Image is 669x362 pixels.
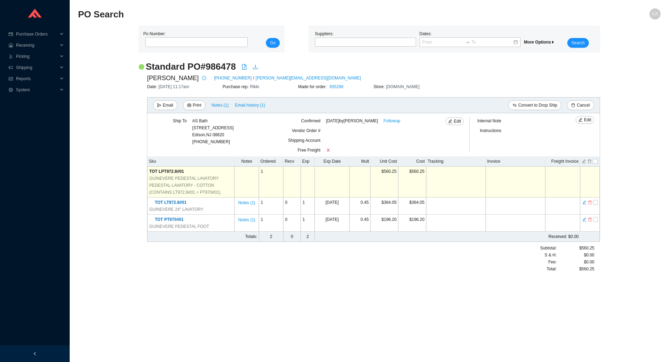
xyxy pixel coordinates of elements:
button: Notes (1) [238,216,255,221]
span: Made for order: [298,84,328,89]
th: Freight Invoice [545,156,580,167]
span: TOT LT972.8#01 [155,200,186,205]
div: AS Bath [STREET_ADDRESS] Edison , NJ 08820 [192,117,234,138]
span: Date: [147,84,159,89]
div: Po Number: [143,30,246,48]
span: swap [513,103,517,108]
span: left [33,352,37,356]
td: 2 [301,232,315,242]
span: send [157,103,161,108]
span: Ship To [173,118,187,123]
span: file-pdf [241,64,247,70]
div: Sku [149,158,233,165]
span: Fee : [548,259,556,265]
span: Edit [454,118,461,125]
td: $364.05 [398,198,426,215]
td: $0.00 [349,232,580,242]
button: delete [587,158,592,163]
span: close [326,148,330,152]
span: Confirmed [301,118,320,123]
span: Notes ( 1 ) [212,102,229,109]
h2: PO Search [78,8,515,21]
td: 0.45 [349,215,370,232]
button: Notes (1) [211,101,229,106]
button: Search [567,38,589,48]
span: Subtotal: [540,245,556,252]
button: info-circle [199,73,208,83]
button: deleteCancel [567,100,594,110]
button: sendEmail [153,100,177,110]
button: delete [587,199,592,204]
th: Invoice [486,156,545,167]
a: [PERSON_NAME][EMAIL_ADDRESS][DOMAIN_NAME] [256,75,361,82]
th: Recv [283,156,301,167]
span: [DOMAIN_NAME] [386,84,420,89]
span: info-circle [200,76,208,80]
th: Cost [398,156,426,167]
span: Free Freight [298,148,320,153]
span: caret-right [551,40,555,44]
span: [DATE] 11:17am [159,84,189,89]
span: swap-right [465,40,470,45]
th: Unit Cost [370,156,398,167]
td: 1 [301,215,315,232]
span: [PERSON_NAME] [147,73,199,83]
span: delete [571,103,575,108]
span: download [253,64,258,70]
span: Totals: [245,234,257,239]
span: Received: [548,234,567,239]
a: download [253,64,258,71]
th: Notes [234,156,259,167]
th: Mult [349,156,370,167]
h2: Standard PO # 986478 [146,61,236,73]
button: edit [582,158,586,163]
span: More Options [524,40,555,45]
span: Notes ( 1 ) [238,199,255,206]
span: GUINEVERE PEDESTAL LAVATORY PEDESTAL LAVATORY - COTTON (CONTAINS LT972.8#01 + PT970#01) [149,175,233,196]
input: To [471,39,513,46]
span: edit [578,118,583,123]
span: Total: [547,265,557,272]
td: 1 [259,215,283,232]
button: Email history (1) [234,100,266,110]
span: Email history (1) [235,102,265,109]
span: Reports [16,73,58,84]
a: file-pdf [241,64,247,71]
th: Ordered [259,156,283,167]
td: 0 [283,198,301,215]
span: Print [193,102,201,109]
span: edit [448,119,452,124]
input: From [422,39,464,46]
button: editEdit [576,116,594,124]
td: $196.20 [370,215,398,232]
span: credit-card [8,32,13,36]
th: Tracking [426,156,486,167]
td: 1 [301,198,315,215]
a: Followup [384,117,400,124]
td: $560.25 [398,167,426,198]
button: delete [587,216,592,221]
button: Notes (1) [238,199,255,204]
div: $560.25 [557,245,594,252]
span: Store: [374,84,386,89]
span: delete [588,200,592,205]
span: GUINEVERE PEDESTAL FOOT [149,223,209,230]
button: Go [266,38,280,48]
td: 0.45 [349,198,370,215]
span: Instructions [480,128,501,133]
th: Exp [301,156,315,167]
span: GUINEVERE 24" LAVATORY [149,206,203,213]
span: fund [8,77,13,81]
span: Email [163,102,173,109]
span: to [465,40,470,45]
button: edit [582,199,587,204]
button: edit [582,216,587,221]
td: [DATE] [315,215,349,232]
td: 1 [259,167,283,198]
button: printerPrint [183,100,206,110]
div: $560.25 [557,265,594,272]
td: $364.05 [370,198,398,215]
span: TOT PT970#01 [155,217,184,222]
td: 2 [259,232,283,242]
a: 935268 [329,84,343,89]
